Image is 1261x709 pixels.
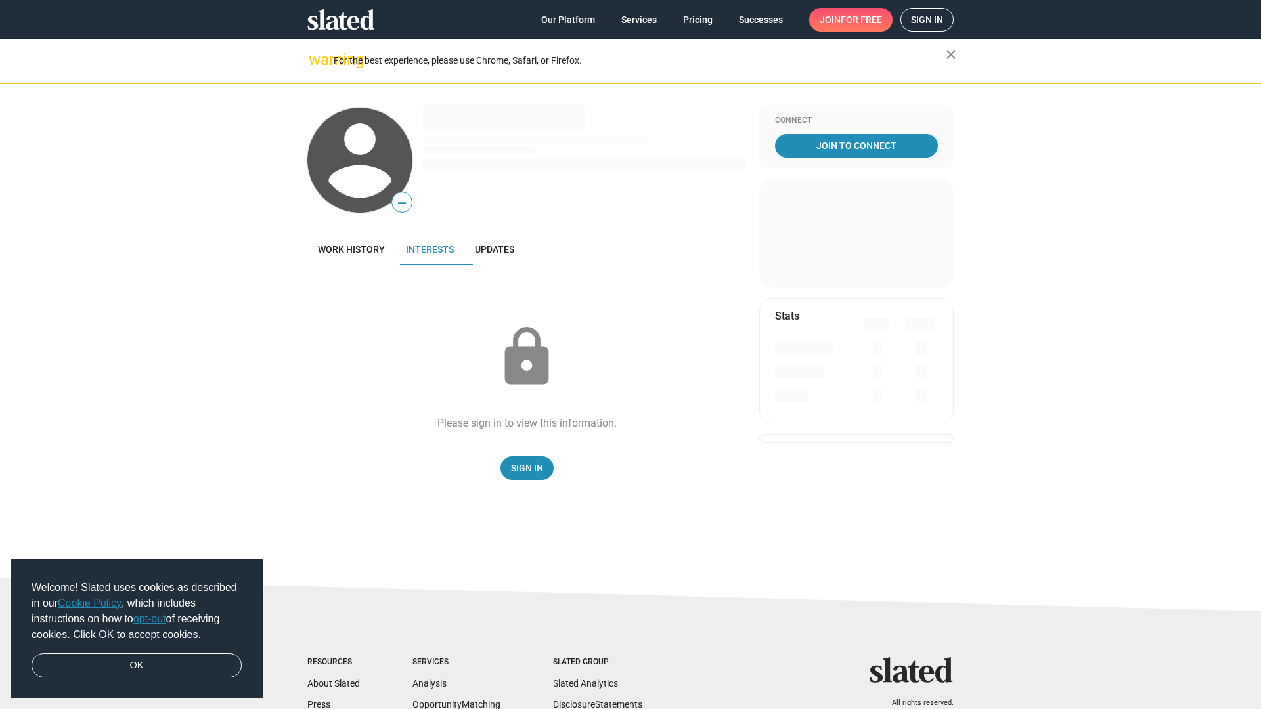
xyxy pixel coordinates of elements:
a: dismiss cookie message [32,653,242,678]
span: Our Platform [541,8,595,32]
a: Successes [728,8,793,32]
span: Sign In [511,456,543,480]
span: Pricing [683,8,713,32]
span: Join To Connect [778,134,935,158]
a: Join To Connect [775,134,938,158]
span: Sign in [911,9,943,31]
div: Connect [775,116,938,126]
mat-icon: warning [309,52,324,68]
a: Cookie Policy [58,597,122,609]
a: Pricing [673,8,723,32]
a: Work history [307,234,395,265]
a: Slated Analytics [553,678,618,689]
a: Services [611,8,667,32]
span: — [392,194,412,211]
a: Updates [464,234,525,265]
a: Our Platform [531,8,606,32]
a: About Slated [307,678,360,689]
span: Work history [318,244,385,255]
div: Slated Group [553,657,642,668]
span: for free [841,8,882,32]
a: opt-out [133,613,166,624]
mat-card-title: Stats [775,309,799,323]
a: Sign in [900,8,954,32]
div: Please sign in to view this information. [437,416,617,430]
a: Joinfor free [809,8,893,32]
div: cookieconsent [11,559,263,699]
mat-icon: lock [494,324,560,390]
span: Join [820,8,882,32]
mat-icon: close [943,47,959,62]
div: For the best experience, please use Chrome, Safari, or Firefox. [334,52,946,70]
span: Successes [739,8,783,32]
span: Updates [475,244,514,255]
div: Services [412,657,500,668]
span: Services [621,8,657,32]
a: Analysis [412,678,447,689]
div: Resources [307,657,360,668]
span: Welcome! Slated uses cookies as described in our , which includes instructions on how to of recei... [32,580,242,643]
a: Sign In [500,456,554,480]
a: Interests [395,234,464,265]
span: Interests [406,244,454,255]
